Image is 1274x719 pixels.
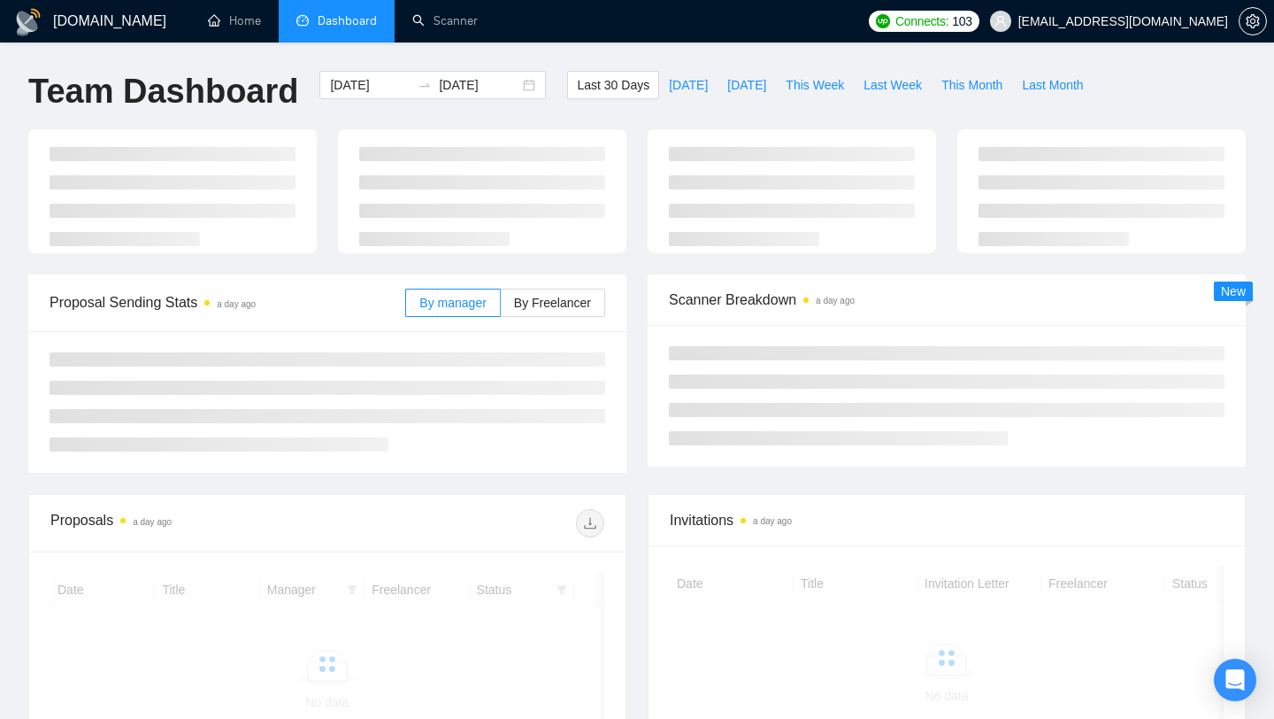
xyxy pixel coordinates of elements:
[718,71,776,99] button: [DATE]
[318,13,377,28] span: Dashboard
[994,15,1007,27] span: user
[133,517,172,527] time: a day ago
[217,299,256,309] time: a day ago
[669,289,1224,311] span: Scanner Breakdown
[1221,284,1246,298] span: New
[816,296,855,305] time: a day ago
[786,75,844,95] span: This Week
[932,71,1012,99] button: This Month
[330,75,411,95] input: Start date
[50,291,405,313] span: Proposal Sending Stats
[776,71,854,99] button: This Week
[895,12,948,31] span: Connects:
[439,75,519,95] input: End date
[14,8,42,36] img: logo
[1239,14,1266,28] span: setting
[1012,71,1093,99] button: Last Month
[412,13,478,28] a: searchScanner
[863,75,922,95] span: Last Week
[50,509,327,537] div: Proposals
[854,71,932,99] button: Last Week
[876,14,890,28] img: upwork-logo.png
[419,296,486,310] span: By manager
[753,516,792,526] time: a day ago
[418,78,432,92] span: to
[28,71,298,112] h1: Team Dashboard
[952,12,971,31] span: 103
[1239,14,1267,28] a: setting
[567,71,659,99] button: Last 30 Days
[577,75,649,95] span: Last 30 Days
[1214,659,1256,701] div: Open Intercom Messenger
[418,78,432,92] span: swap-right
[208,13,261,28] a: homeHome
[1239,7,1267,35] button: setting
[659,71,718,99] button: [DATE]
[1022,75,1083,95] span: Last Month
[514,296,591,310] span: By Freelancer
[941,75,1002,95] span: This Month
[727,75,766,95] span: [DATE]
[296,14,309,27] span: dashboard
[670,509,1224,531] span: Invitations
[669,75,708,95] span: [DATE]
